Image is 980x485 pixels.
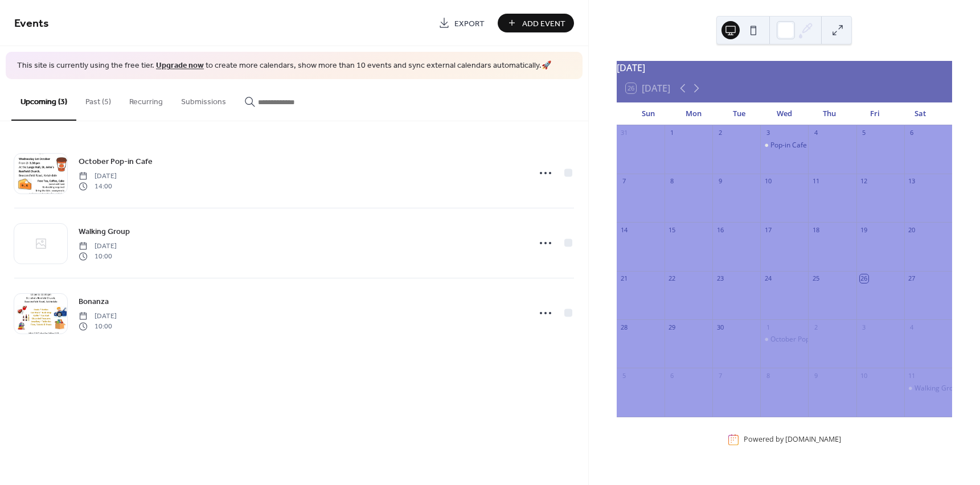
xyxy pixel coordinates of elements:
div: 10 [764,177,772,186]
div: 25 [811,274,820,283]
div: 2 [811,323,820,331]
span: October Pop-in Cafe [79,155,153,167]
a: [DOMAIN_NAME] [785,435,841,445]
div: Pop-in Cafe [760,141,808,150]
div: 5 [620,371,629,380]
div: Thu [807,102,852,125]
div: 11 [908,371,916,380]
div: 7 [620,177,629,186]
div: 30 [716,323,724,331]
a: Upgrade now [156,58,204,73]
div: 19 [860,225,868,234]
span: [DATE] [79,171,117,181]
span: Add Event [522,18,565,30]
button: Recurring [120,79,172,120]
div: 5 [860,129,868,137]
button: Past (5) [76,79,120,120]
div: 11 [811,177,820,186]
div: 6 [668,371,676,380]
span: Export [454,18,485,30]
div: 21 [620,274,629,283]
span: Events [14,13,49,35]
div: 4 [908,323,916,331]
button: Submissions [172,79,235,120]
div: 10 [860,371,868,380]
div: Sat [897,102,943,125]
div: 2 [716,129,724,137]
div: 8 [764,371,772,380]
div: 13 [908,177,916,186]
div: 15 [668,225,676,234]
div: 18 [811,225,820,234]
div: [DATE] [617,61,952,75]
div: 1 [764,323,772,331]
span: Bonanza [79,295,109,307]
span: 14:00 [79,182,117,192]
span: Walking Group [79,225,130,237]
div: October Pop-in Cafe [770,335,834,344]
div: 8 [668,177,676,186]
div: 12 [860,177,868,186]
div: 6 [908,129,916,137]
div: Powered by [744,435,841,445]
div: 27 [908,274,916,283]
div: Walking Group [904,384,952,393]
div: 9 [811,371,820,380]
button: Upcoming (3) [11,79,76,121]
div: Pop-in Cafe [770,141,807,150]
a: Bonanza [79,295,109,308]
div: 23 [716,274,724,283]
div: 31 [620,129,629,137]
span: This site is currently using the free tier. to create more calendars, show more than 10 events an... [17,60,551,72]
div: October Pop-in Cafe [760,335,808,344]
a: Export [430,14,493,32]
div: Walking Group [915,384,961,393]
a: October Pop-in Cafe [79,155,153,168]
div: 26 [860,274,868,283]
div: Sun [626,102,671,125]
div: 4 [811,129,820,137]
div: 16 [716,225,724,234]
div: Wed [761,102,807,125]
div: Mon [671,102,716,125]
span: [DATE] [79,311,117,321]
span: 10:00 [79,322,117,332]
span: 10:00 [79,252,117,262]
div: 1 [668,129,676,137]
div: 3 [764,129,772,137]
div: 22 [668,274,676,283]
div: 7 [716,371,724,380]
button: Add Event [498,14,574,32]
div: 14 [620,225,629,234]
div: Tue [716,102,762,125]
div: Fri [852,102,898,125]
a: Walking Group [79,225,130,238]
div: 3 [860,323,868,331]
div: 29 [668,323,676,331]
div: 28 [620,323,629,331]
div: 9 [716,177,724,186]
span: [DATE] [79,241,117,251]
div: 20 [908,225,916,234]
div: 24 [764,274,772,283]
div: 17 [764,225,772,234]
